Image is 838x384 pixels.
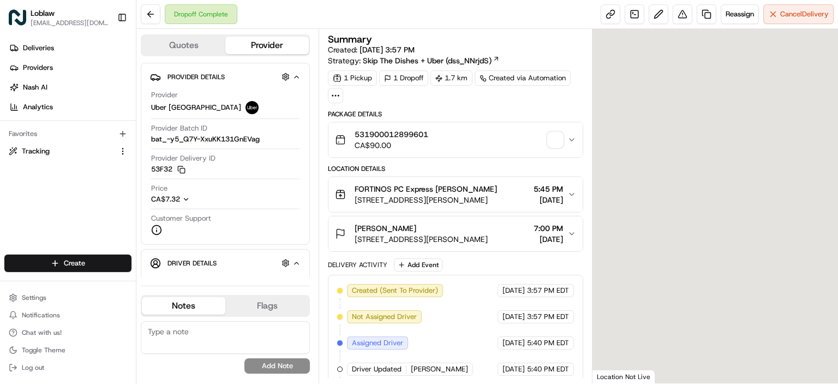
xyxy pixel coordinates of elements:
[355,129,428,140] span: 531900012899601
[411,364,468,374] span: [PERSON_NAME]
[355,234,488,245] span: [STREET_ADDRESS][PERSON_NAME]
[31,19,109,27] button: [EMAIL_ADDRESS][DOMAIN_NAME]
[502,286,525,296] span: [DATE]
[9,9,26,26] img: Loblaw
[4,308,131,323] button: Notifications
[352,364,402,374] span: Driver Updated
[394,258,442,271] button: Add Event
[23,43,54,53] span: Deliveries
[328,55,500,66] div: Strategy:
[4,59,136,76] a: Providers
[225,37,309,54] button: Provider
[363,55,492,66] span: Skip The Dishes + Uber (dss_NNrjdS)
[4,255,131,272] button: Create
[4,143,131,160] button: Tracking
[4,342,131,358] button: Toggle Theme
[592,370,655,383] div: Location Not Live
[151,153,216,163] span: Provider Delivery ID
[328,164,583,173] div: Location Details
[502,364,525,374] span: [DATE]
[4,290,131,305] button: Settings
[151,134,260,144] span: bat_-y5_Q7Y-XxuKK131GnEVag
[22,346,65,355] span: Toggle Theme
[527,312,569,322] span: 3:57 PM EDT
[151,103,241,113] span: Uber [GEOGRAPHIC_DATA]
[534,194,563,205] span: [DATE]
[527,364,569,374] span: 5:40 PM EDT
[150,68,301,86] button: Provider Details
[151,194,247,204] button: CA$7.32
[502,312,525,322] span: [DATE]
[4,325,131,340] button: Chat with us!
[527,286,569,296] span: 3:57 PM EDT
[22,146,50,156] span: Tracking
[352,312,417,322] span: Not Assigned Driver
[534,223,563,234] span: 7:00 PM
[23,82,47,92] span: Nash AI
[352,338,403,348] span: Assigned Driver
[4,79,136,96] a: Nash AI
[352,286,438,296] span: Created (Sent To Provider)
[22,311,60,320] span: Notifications
[721,4,759,24] button: Reassign
[4,98,136,116] a: Analytics
[328,44,415,55] span: Created:
[23,63,53,73] span: Providers
[527,338,569,348] span: 5:40 PM EDT
[9,146,114,156] a: Tracking
[167,73,225,81] span: Provider Details
[151,194,180,204] span: CA$7.32
[534,234,563,245] span: [DATE]
[22,293,46,302] span: Settings
[142,297,225,315] button: Notes
[379,70,428,86] div: 1 Dropoff
[502,338,525,348] span: [DATE]
[150,254,301,272] button: Driver Details
[151,164,185,174] button: 53F32
[167,259,217,268] span: Driver Details
[355,184,497,194] span: FORTINOS PC Express [PERSON_NAME]
[64,258,85,268] span: Create
[360,45,415,55] span: [DATE] 3:57 PM
[328,261,387,269] div: Delivery Activity
[142,37,225,54] button: Quotes
[763,4,834,24] button: CancelDelivery
[534,184,563,194] span: 5:45 PM
[246,101,259,114] img: uber-new-logo.jpeg
[328,177,583,212] button: FORTINOS PC Express [PERSON_NAME][STREET_ADDRESS][PERSON_NAME]5:45 PM[DATE]
[225,297,309,315] button: Flags
[23,102,53,112] span: Analytics
[328,70,377,86] div: 1 Pickup
[328,122,583,157] button: 531900012899601CA$90.00
[4,125,131,143] div: Favorites
[4,360,131,375] button: Log out
[430,70,472,86] div: 1.7 km
[780,9,829,19] span: Cancel Delivery
[151,276,170,286] span: Name
[31,8,55,19] button: Loblaw
[475,70,571,86] a: Created via Automation
[151,214,211,223] span: Customer Support
[355,223,416,234] span: [PERSON_NAME]
[328,216,583,251] button: [PERSON_NAME][STREET_ADDRESS][PERSON_NAME]7:00 PM[DATE]
[355,194,497,205] span: [STREET_ADDRESS][PERSON_NAME]
[4,39,136,57] a: Deliveries
[355,140,428,151] span: CA$90.00
[328,34,372,44] h3: Summary
[22,328,62,337] span: Chat with us!
[151,184,167,193] span: Price
[151,123,207,133] span: Provider Batch ID
[726,9,754,19] span: Reassign
[328,110,583,119] div: Package Details
[151,90,178,100] span: Provider
[22,363,44,372] span: Log out
[363,55,500,66] a: Skip The Dishes + Uber (dss_NNrjdS)
[4,4,113,31] button: LoblawLoblaw[EMAIL_ADDRESS][DOMAIN_NAME]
